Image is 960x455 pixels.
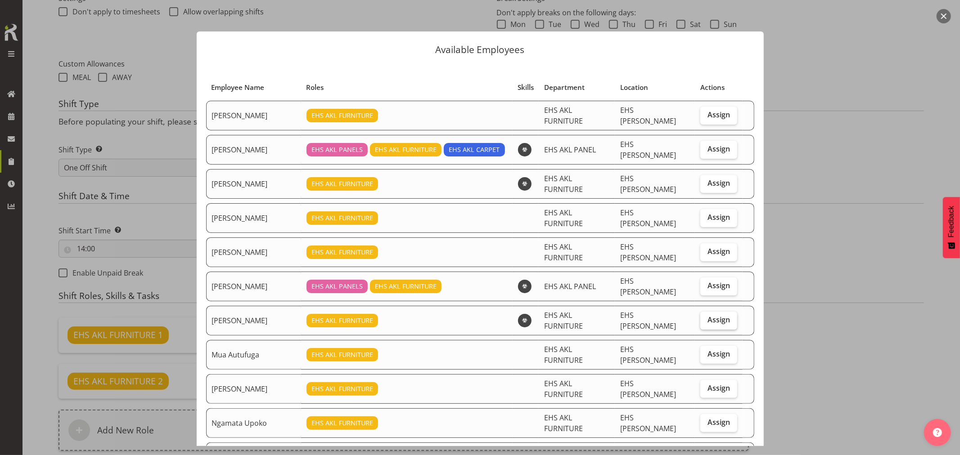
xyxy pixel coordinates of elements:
td: [PERSON_NAME] [206,135,301,165]
span: EHS AKL FURNITURE [311,247,373,257]
td: Ngamata Upoko [206,408,301,438]
span: Assign [708,315,730,324]
span: Department [544,82,585,93]
span: Assign [708,281,730,290]
td: Mua Autufuga [206,340,301,370]
td: [PERSON_NAME] [206,374,301,404]
span: EHS [PERSON_NAME] [620,413,676,433]
td: [PERSON_NAME] [206,306,301,335]
span: EHS AKL FURNITURE [544,379,583,399]
span: Roles [306,82,324,93]
span: EHS AKL FURNITURE [311,350,373,360]
span: Assign [708,110,730,119]
span: EHS [PERSON_NAME] [620,242,676,263]
span: Assign [708,418,730,427]
span: Employee Name [211,82,264,93]
img: help-xxl-2.png [933,428,942,437]
span: EHS AKL FURNITURE [311,384,373,394]
span: EHS AKL FURNITURE [311,418,373,428]
span: Assign [708,178,730,187]
span: Assign [708,349,730,358]
span: EHS AKL PANEL [544,281,596,291]
span: Assign [708,144,730,153]
span: Actions [700,82,725,93]
span: EHS [PERSON_NAME] [620,310,676,331]
td: [PERSON_NAME] [206,203,301,233]
span: EHS AKL FURNITURE [544,344,583,365]
span: EHS AKL FURNITURE [544,242,583,263]
span: EHS AKL FURNITURE [544,105,583,126]
span: Location [620,82,649,93]
button: Feedback - Show survey [943,197,960,258]
span: EHS [PERSON_NAME] [620,379,676,399]
td: [PERSON_NAME] [206,169,301,199]
span: EHS [PERSON_NAME] [620,344,676,365]
span: EHS AKL FURNITURE [311,179,373,189]
p: Available Employees [206,45,755,54]
span: EHS AKL FURNITURE [375,281,437,291]
span: EHS AKL FURNITURE [375,145,437,155]
td: [PERSON_NAME] [206,272,301,301]
span: Assign [708,384,730,393]
span: EHS AKL CARPET [449,145,500,155]
span: EHS AKL FURNITURE [544,413,583,433]
span: EHS [PERSON_NAME] [620,139,676,160]
span: Assign [708,213,730,222]
span: EHS AKL FURNITURE [311,213,373,223]
span: EHS AKL PANELS [311,145,363,155]
span: EHS AKL FURNITURE [311,111,373,120]
span: EHS [PERSON_NAME] [620,276,676,297]
td: [PERSON_NAME] [206,237,301,267]
span: Feedback [947,206,955,237]
span: EHS AKL FURNITURE [544,174,583,194]
span: EHS AKL FURNITURE [311,316,373,326]
span: Skills [518,82,534,93]
span: EHS [PERSON_NAME] [620,208,676,228]
td: [PERSON_NAME] [206,101,301,130]
span: EHS [PERSON_NAME] [620,105,676,126]
span: EHS [PERSON_NAME] [620,174,676,194]
span: EHS AKL FURNITURE [544,310,583,331]
span: EHS AKL PANELS [311,281,363,291]
span: Assign [708,247,730,256]
span: EHS AKL PANEL [544,145,596,155]
span: EHS AKL FURNITURE [544,208,583,228]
